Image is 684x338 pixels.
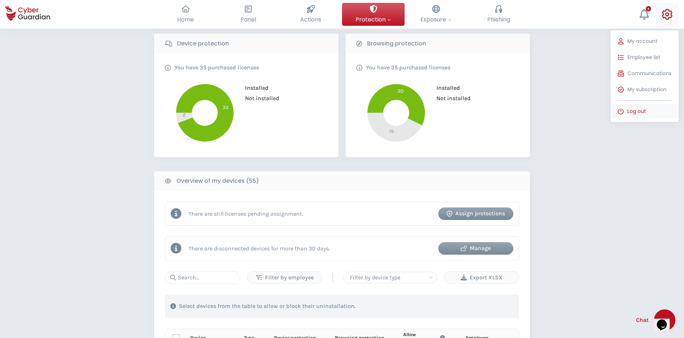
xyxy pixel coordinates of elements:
p: You have 35 purchased licenses [175,64,259,71]
button: Panel [217,3,279,26]
button: Assign protections [438,207,513,220]
span: Home [177,15,194,24]
button: Export XLSX [444,271,519,284]
span: Phishing [487,15,510,24]
b: Device protection [177,39,229,48]
div: Assign protections [444,209,508,218]
span: Not installed [240,95,279,102]
button: Employee list [611,50,679,64]
span: Installed [240,84,269,91]
button: My subscription [611,82,679,97]
span: | [331,272,334,283]
span: Employee list [627,54,660,61]
p: There are still licenses pending assignment. [189,210,303,217]
button: Filter by employee [247,271,322,284]
button: Protection [342,3,405,26]
p: Select devices from the table to allow or block their uninstallation. [179,303,356,310]
span: Protection [356,15,391,24]
button: Manage [438,242,513,255]
span: Exposure [420,15,451,24]
span: My subscription [627,86,666,93]
button: Log out [611,104,679,118]
b: Overview of my devices (55) [176,177,259,185]
p: You have 35 purchased licenses [366,64,450,71]
p: There are disconnected devices for more than 30 days. [189,245,330,252]
button: Exposure [405,3,467,26]
button: My accountEmployee listCommunicationsMy subscriptionLog out [656,3,679,26]
span: Log out [627,108,646,115]
button: My account [611,34,679,48]
span: Panel [240,15,256,24]
button: Communications [611,66,679,80]
b: Browsing protection [367,39,426,48]
button: Actions [279,3,342,26]
div: Filter by employee [253,273,317,282]
span: Communications [627,70,671,77]
div: Export XLSX [450,273,513,282]
span: Not installed [431,95,471,102]
input: Search... [165,271,240,284]
span: Chat [636,316,649,324]
button: Phishing [467,3,530,26]
div: Manage [444,244,508,253]
span: Actions [300,15,321,24]
span: My account [627,38,658,45]
iframe: chat widget [654,309,677,331]
div: + [646,6,651,11]
span: Installed [431,84,460,91]
button: Home [154,3,217,26]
